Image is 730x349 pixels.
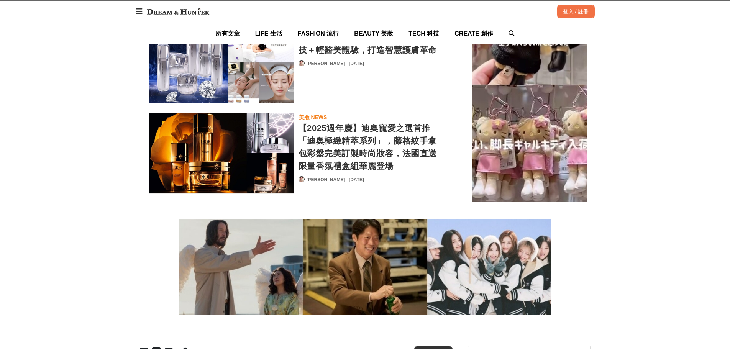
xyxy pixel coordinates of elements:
div: [DATE] [349,176,364,183]
a: FASHION 流行 [298,23,339,44]
a: TECH 科技 [408,23,439,44]
a: 美妝 NEWS [299,113,328,122]
a: 【2025週年慶】迪奧寵愛之選首推「迪奧極緻精萃系列」，藤格紋手拿包彩盤完美訂製時尚妝容，法國直送限量香氛禮盒組華麗登場 [299,122,443,172]
a: Avatar [299,60,305,66]
span: BEAUTY 美妝 [354,30,393,37]
span: TECH 科技 [408,30,439,37]
img: Avatar [299,177,304,182]
img: Dream & Hunter [143,5,213,18]
a: [PERSON_NAME] [307,176,345,183]
a: 東森自然美啟動新美業時代！靠AI科技＋輕醫美體驗，打造智慧護膚革命 [149,22,294,103]
div: [DATE] [349,60,364,67]
span: CREATE 創作 [454,30,493,37]
a: LIFE 生活 [255,23,282,44]
span: LIFE 生活 [255,30,282,37]
a: 所有文章 [215,23,240,44]
a: [PERSON_NAME] [307,60,345,67]
img: 2025「10月上映電影」推薦TOP5：連假看什麼片好？基努李維幽默喜劇捍衛天使、賺人熱淚動畫片夢想巨無霸... [179,219,551,315]
span: FASHION 流行 [298,30,339,37]
div: 登入 / 註冊 [557,5,595,18]
a: Avatar [299,176,305,182]
a: 【2025週年慶】迪奧寵愛之選首推「迪奧極緻精萃系列」，藤格紋手拿包彩盤完美訂製時尚妝容，法國直送限量香氛禮盒組華麗登場 [149,113,294,194]
img: Avatar [299,61,304,66]
div: 美妝 NEWS [299,113,327,121]
a: CREATE 創作 [454,23,493,44]
span: 所有文章 [215,30,240,37]
a: BEAUTY 美妝 [354,23,393,44]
